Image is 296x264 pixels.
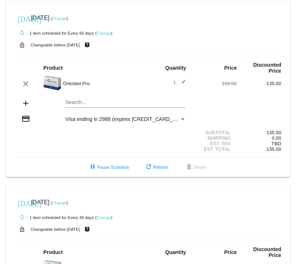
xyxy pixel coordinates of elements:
[88,165,129,170] span: Pause Schedule
[192,81,237,86] div: 150.00
[15,215,94,220] small: 1 item scheduled for Every 30 days
[18,14,26,23] mat-icon: [DATE]
[65,116,186,122] mat-select: Payment Method
[192,135,237,141] div: Shipping
[83,40,92,50] mat-icon: live_help
[43,76,61,90] img: OnkobelBox_R.png
[95,31,113,35] small: ( )
[185,163,193,172] mat-icon: delete
[253,246,281,258] strong: Discounted Price
[253,62,281,74] strong: Discounted Price
[95,215,113,220] small: ( )
[31,199,49,205] span: [DATE]
[144,163,153,172] mat-icon: refresh
[51,201,68,205] small: ( )
[15,31,94,35] small: 1 item scheduled for Every 60 days
[272,135,281,141] span: 0.00
[88,163,97,172] mat-icon: pause
[266,146,281,152] span: 135.00
[18,198,26,207] mat-icon: [DATE]
[18,29,26,38] mat-icon: autorenew
[192,146,237,152] div: Est. Total
[18,40,26,50] mat-icon: lock_open
[31,15,49,21] span: [DATE]
[185,165,206,170] span: Delete
[31,43,80,47] small: Changeable before [DATE]
[51,16,68,21] small: ( )
[18,225,26,234] mat-icon: lock_open
[165,249,186,255] strong: Quantity
[65,100,186,105] input: Search...
[31,227,80,232] small: Changeable before [DATE]
[271,141,281,146] span: TBD
[43,65,63,71] strong: Product
[224,249,237,255] strong: Price
[21,79,30,88] mat-icon: clear
[237,81,281,86] div: 135.00
[43,249,63,255] strong: Product
[97,215,111,220] a: Change
[18,213,26,222] mat-icon: autorenew
[192,130,237,135] div: Subtotal
[144,165,168,170] span: Refresh
[52,16,67,21] a: Change
[65,116,189,122] span: Visa ending in 2988 (expires [CREDIT_CARD_DATA])
[83,225,92,234] mat-icon: live_help
[97,31,111,35] a: Change
[59,81,148,86] div: Onkobel Pro
[237,130,281,135] div: 135.00
[224,65,237,71] strong: Price
[192,141,237,146] div: Est. Tax
[21,114,30,123] mat-icon: credit_card
[21,99,30,108] mat-icon: add
[52,201,67,205] a: Change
